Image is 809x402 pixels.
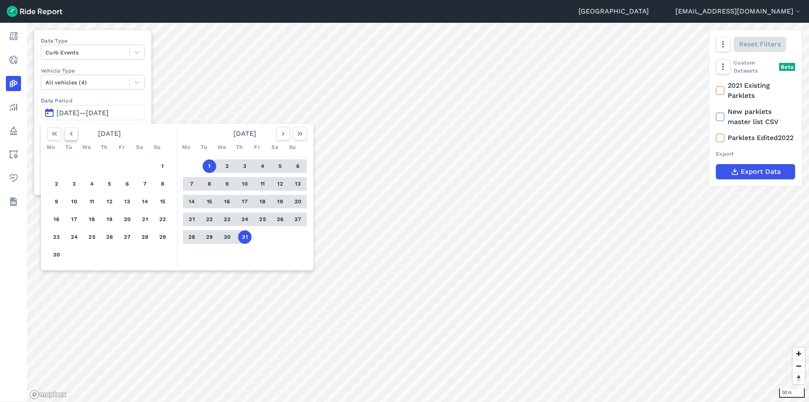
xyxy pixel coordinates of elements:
button: 29 [156,230,169,244]
a: [GEOGRAPHIC_DATA] [579,6,649,16]
div: We [215,140,228,154]
button: 14 [185,195,198,208]
button: 24 [238,213,252,226]
span: [DATE]—[DATE] [56,109,109,117]
button: 25 [85,230,99,244]
div: 50 m [779,389,805,398]
button: 18 [256,195,269,208]
div: Sa [133,140,146,154]
label: Parklets Edited2022 [716,133,795,143]
button: 27 [291,213,305,226]
button: 12 [103,195,116,208]
button: 26 [103,230,116,244]
button: 16 [50,213,63,226]
button: 17 [67,213,81,226]
button: 8 [156,177,169,191]
label: New parklets master list CSV [716,107,795,127]
button: 22 [203,213,216,226]
div: Su [286,140,299,154]
button: 17 [238,195,252,208]
button: 4 [85,177,99,191]
button: 5 [103,177,116,191]
a: Areas [6,147,21,162]
a: Report [6,29,21,44]
button: 7 [185,177,198,191]
button: 6 [121,177,134,191]
button: Zoom out [793,360,805,372]
div: Beta [779,63,795,71]
button: 12 [273,177,287,191]
button: 2 [50,177,63,191]
button: 25 [256,213,269,226]
button: 18 [85,213,99,226]
button: 15 [203,195,216,208]
canvas: Map [27,23,809,402]
div: Fr [250,140,264,154]
label: Data Type [41,37,145,45]
button: 21 [138,213,152,226]
div: Tu [62,140,75,154]
button: 9 [50,195,63,208]
button: 2 [220,159,234,173]
a: Analyze [6,100,21,115]
a: Mapbox logo [29,390,67,399]
button: 24 [67,230,81,244]
div: Mo [44,140,58,154]
button: 28 [138,230,152,244]
button: 20 [121,213,134,226]
button: 27 [121,230,134,244]
button: Reset Filters [734,37,786,52]
button: 4 [256,159,269,173]
button: 7 [138,177,152,191]
div: Su [150,140,164,154]
div: Export [716,150,795,158]
button: 23 [50,230,63,244]
button: 22 [156,213,169,226]
div: We [80,140,93,154]
button: 3 [238,159,252,173]
a: Health [6,170,21,186]
div: Sa [268,140,281,154]
button: 3 [67,177,81,191]
label: Vehicle Type [41,67,145,75]
a: Datasets [6,194,21,209]
div: Th [233,140,246,154]
button: 10 [67,195,81,208]
div: Custom Datasets [716,59,795,75]
button: 30 [50,248,63,262]
button: 21 [185,213,198,226]
div: Tu [197,140,211,154]
button: 26 [273,213,287,226]
button: 15 [156,195,169,208]
button: Export Data [716,164,795,179]
button: 31 [238,230,252,244]
button: 20 [291,195,305,208]
button: 8 [203,177,216,191]
button: 6 [291,159,305,173]
label: Data Period [41,97,145,105]
button: 16 [220,195,234,208]
button: 13 [291,177,305,191]
a: Policy [6,123,21,138]
button: 14 [138,195,152,208]
div: [DATE] [44,127,175,140]
span: Export Data [741,167,781,177]
div: [DATE] [179,127,310,140]
button: 11 [85,195,99,208]
button: Zoom in [793,348,805,360]
button: 29 [203,230,216,244]
button: 10 [238,177,252,191]
button: 23 [220,213,234,226]
button: 30 [220,230,234,244]
button: 19 [103,213,116,226]
div: Fr [115,140,129,154]
button: 19 [273,195,287,208]
button: 1 [156,159,169,173]
div: Mo [179,140,193,154]
a: Realtime [6,52,21,67]
button: [EMAIL_ADDRESS][DOMAIN_NAME] [675,6,802,16]
button: Reset bearing to north [793,372,805,384]
button: 11 [256,177,269,191]
button: 28 [185,230,198,244]
button: 5 [273,159,287,173]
